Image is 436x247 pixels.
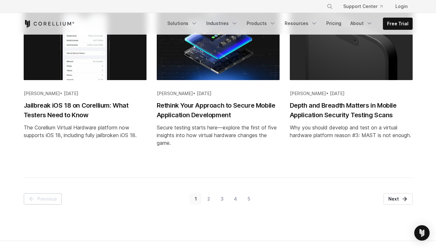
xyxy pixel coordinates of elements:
[290,124,413,139] div: Why you should develop and test on a virtual hardware platform reason #3: MAST is not enough.
[24,101,147,120] h2: Jailbreak iOS 18 on Corellium: What Testers Need to Know
[64,91,78,96] span: [DATE]
[157,90,280,97] div: •
[390,1,413,12] a: Login
[243,18,280,29] a: Products
[414,225,430,241] div: Open Intercom Messenger
[163,18,413,30] div: Navigation Menu
[157,91,193,96] span: [PERSON_NAME]
[338,1,388,12] a: Support Center
[157,124,280,147] div: Secure testing starts here—explore the first of five insights into how virtual hardware changes t...
[24,124,147,139] div: The Corellium Virtual Hardware platform now supports iOS 18, including fully jailbroken iOS 18.
[24,90,147,97] div: •
[324,1,336,12] button: Search
[24,20,75,28] a: Corellium Home
[290,101,413,120] h2: Depth and Breadth Matters in Mobile Application Security Testing Scans
[290,90,413,97] div: •
[202,193,215,205] a: Go to Page 2
[229,193,242,205] a: Go to Page 4
[197,91,211,96] span: [DATE]
[383,18,412,29] a: Free Trial
[346,18,377,29] a: About
[384,193,413,205] a: Next
[163,18,201,29] a: Solutions
[330,91,345,96] span: [DATE]
[202,18,242,29] a: Industries
[319,1,413,12] div: Navigation Menu
[242,193,256,205] a: Go to Page 5
[157,101,280,120] h2: Rethink Your Approach to Secure Mobile Application Development
[322,18,345,29] a: Pricing
[290,91,326,96] span: [PERSON_NAME]
[215,193,229,205] a: Go to Page 3
[24,91,60,96] span: [PERSON_NAME]
[189,193,202,205] a: Go to Page 1
[281,18,321,29] a: Resources
[24,193,413,205] nav: Pagination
